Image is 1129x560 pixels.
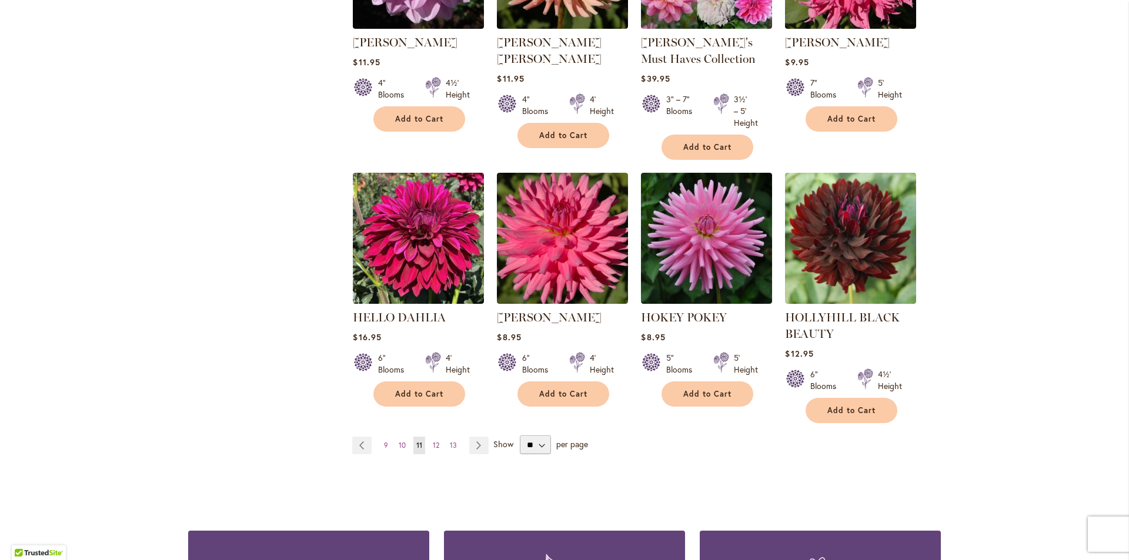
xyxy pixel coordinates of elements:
span: $11.95 [497,73,524,84]
div: 4½' Height [446,77,470,100]
span: Add to Cart [539,389,587,399]
img: Hello Dahlia [353,173,484,304]
span: Add to Cart [827,405,876,415]
a: HEATHER FEATHER [353,20,484,31]
span: 12 [433,441,439,450]
div: 7" Blooms [810,77,843,100]
div: 4' Height [446,352,470,375]
div: 4' Height [590,93,614,117]
a: HOLLYHILL BLACK BEAUTY [785,310,900,341]
img: HOLLYHILL BLACK BEAUTY [785,173,916,304]
span: 9 [384,441,388,450]
span: Show [493,438,513,450]
span: Add to Cart [395,114,443,124]
a: Hello Dahlia [353,295,484,306]
img: HERBERT SMITH [497,173,628,304]
button: Add to Cart [517,381,609,407]
a: HELLO DAHLIA [353,310,446,324]
span: $12.95 [785,348,813,359]
span: Add to Cart [683,142,731,152]
span: $39.95 [641,73,670,84]
span: $16.95 [353,331,381,343]
a: [PERSON_NAME] [PERSON_NAME] [497,35,602,66]
div: 4" Blooms [378,77,411,100]
span: Add to Cart [683,389,731,399]
a: 13 [447,437,460,454]
div: 5' Height [734,352,758,375]
div: 6" Blooms [810,368,843,392]
iframe: Launch Accessibility Center [9,518,42,551]
button: Add to Cart [373,381,465,407]
a: [PERSON_NAME] [497,310,602,324]
a: HOKEY POKEY [641,310,727,324]
button: Add to Cart [806,106,897,132]
a: 9 [381,437,391,454]
span: $8.95 [641,331,665,343]
a: HEATHER MARIE [497,20,628,31]
span: 11 [416,441,422,450]
button: Add to Cart [373,106,465,132]
span: 10 [399,441,406,450]
span: Add to Cart [395,389,443,399]
div: 4' Height [590,352,614,375]
a: HOLLYHILL BLACK BEAUTY [785,295,916,306]
div: 3" – 7" Blooms [666,93,699,129]
div: 6" Blooms [378,352,411,375]
a: [PERSON_NAME]'s Must Haves Collection [641,35,756,66]
a: 10 [396,437,409,454]
span: 13 [450,441,457,450]
a: [PERSON_NAME] [785,35,890,49]
a: HOKEY POKEY [641,295,772,306]
span: $11.95 [353,56,380,68]
a: 12 [430,437,442,454]
span: $8.95 [497,331,521,343]
div: 3½' – 5' Height [734,93,758,129]
span: Add to Cart [827,114,876,124]
button: Add to Cart [662,135,753,160]
div: 6" Blooms [522,352,555,375]
button: Add to Cart [517,123,609,148]
div: 5" Blooms [666,352,699,375]
span: per page [556,438,588,450]
a: HELEN RICHMOND [785,20,916,31]
div: 4½' Height [878,368,902,392]
button: Add to Cart [662,381,753,407]
img: HOKEY POKEY [641,173,772,304]
span: Add to Cart [539,130,587,140]
a: [PERSON_NAME] [353,35,457,49]
a: Heather's Must Haves Collection [641,20,772,31]
a: HERBERT SMITH [497,295,628,306]
span: $9.95 [785,56,809,68]
div: 5' Height [878,77,902,100]
div: 4" Blooms [522,93,555,117]
button: Add to Cart [806,398,897,423]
